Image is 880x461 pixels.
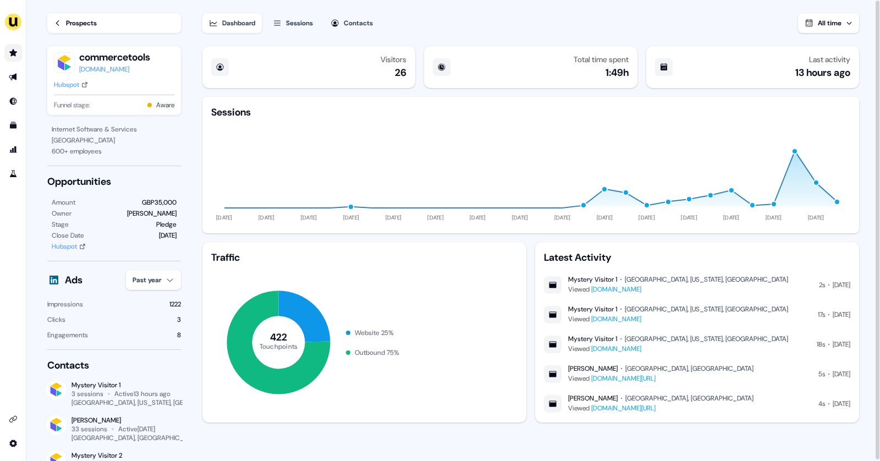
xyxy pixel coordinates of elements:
[808,214,824,221] tspan: [DATE]
[4,141,22,158] a: Go to attribution
[833,369,850,380] div: [DATE]
[606,66,629,79] div: 1:49h
[818,369,825,380] div: 5s
[142,197,177,208] div: GBP35,000
[156,100,174,111] button: Aware
[52,135,177,146] div: [GEOGRAPHIC_DATA]
[47,175,181,188] div: Opportunities
[47,299,83,310] div: Impressions
[568,403,754,414] div: Viewed
[52,197,75,208] div: Amount
[568,364,618,373] div: [PERSON_NAME]
[65,273,82,287] div: Ads
[4,165,22,183] a: Go to experiments
[355,327,394,338] div: Website 25 %
[639,214,656,221] tspan: [DATE]
[625,364,754,373] div: [GEOGRAPHIC_DATA], [GEOGRAPHIC_DATA]
[554,214,571,221] tspan: [DATE]
[574,55,629,64] div: Total time spent
[568,275,617,284] div: Mystery Visitor 1
[343,214,360,221] tspan: [DATE]
[723,214,740,221] tspan: [DATE]
[71,433,201,442] div: [GEOGRAPHIC_DATA], [GEOGRAPHIC_DATA]
[681,214,697,221] tspan: [DATE]
[211,251,518,264] div: Traffic
[386,214,402,221] tspan: [DATE]
[344,18,373,29] div: Contacts
[591,374,656,383] a: [DOMAIN_NAME][URL]
[260,342,298,350] tspan: Touchpoints
[818,19,842,28] span: All time
[52,146,177,157] div: 600 + employees
[591,315,641,323] a: [DOMAIN_NAME]
[833,279,850,290] div: [DATE]
[79,51,150,64] button: commercetools
[591,285,641,294] a: [DOMAIN_NAME]
[591,404,656,413] a: [DOMAIN_NAME][URL]
[47,13,181,33] a: Prospects
[568,394,618,403] div: [PERSON_NAME]
[169,299,181,310] div: 1222
[266,13,320,33] button: Sessions
[222,18,255,29] div: Dashboard
[47,330,88,341] div: Engagements
[568,343,788,354] div: Viewed
[798,13,859,33] button: All time
[54,79,88,90] a: Hubspot
[833,309,850,320] div: [DATE]
[568,284,788,295] div: Viewed
[4,68,22,86] a: Go to outbound experience
[71,389,103,398] div: 3 sessions
[216,214,233,221] tspan: [DATE]
[71,425,107,433] div: 33 sessions
[795,66,850,79] div: 13 hours ago
[591,344,641,353] a: [DOMAIN_NAME]
[568,305,617,314] div: Mystery Visitor 1
[4,44,22,62] a: Go to prospects
[766,214,782,221] tspan: [DATE]
[4,410,22,428] a: Go to integrations
[177,330,181,341] div: 8
[833,398,850,409] div: [DATE]
[395,66,406,79] div: 26
[544,251,850,264] div: Latest Activity
[71,451,181,460] div: Mystery Visitor 2
[4,435,22,452] a: Go to integrations
[54,79,79,90] div: Hubspot
[568,373,754,384] div: Viewed
[211,106,251,119] div: Sessions
[819,279,825,290] div: 2s
[625,394,754,403] div: [GEOGRAPHIC_DATA], [GEOGRAPHIC_DATA]
[270,331,288,344] tspan: 422
[47,314,65,325] div: Clicks
[66,18,97,29] div: Prospects
[54,100,90,111] span: Funnel stage:
[114,389,170,398] div: Active 13 hours ago
[52,241,77,252] div: Hubspot
[52,124,177,135] div: Internet Software & Services
[597,214,613,221] tspan: [DATE]
[52,208,71,219] div: Owner
[202,13,262,33] button: Dashboard
[4,117,22,134] a: Go to templates
[833,339,850,350] div: [DATE]
[625,275,788,284] div: [GEOGRAPHIC_DATA], [US_STATE], [GEOGRAPHIC_DATA]
[52,219,69,230] div: Stage
[52,241,86,252] a: Hubspot
[159,230,177,241] div: [DATE]
[286,18,313,29] div: Sessions
[52,230,84,241] div: Close Date
[470,214,486,221] tspan: [DATE]
[258,214,275,221] tspan: [DATE]
[381,55,406,64] div: Visitors
[177,314,181,325] div: 3
[71,416,181,425] div: [PERSON_NAME]
[818,309,825,320] div: 17s
[4,92,22,110] a: Go to Inbound
[324,13,380,33] button: Contacts
[301,214,317,221] tspan: [DATE]
[809,55,850,64] div: Last activity
[79,64,150,75] a: [DOMAIN_NAME]
[625,334,788,343] div: [GEOGRAPHIC_DATA], [US_STATE], [GEOGRAPHIC_DATA]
